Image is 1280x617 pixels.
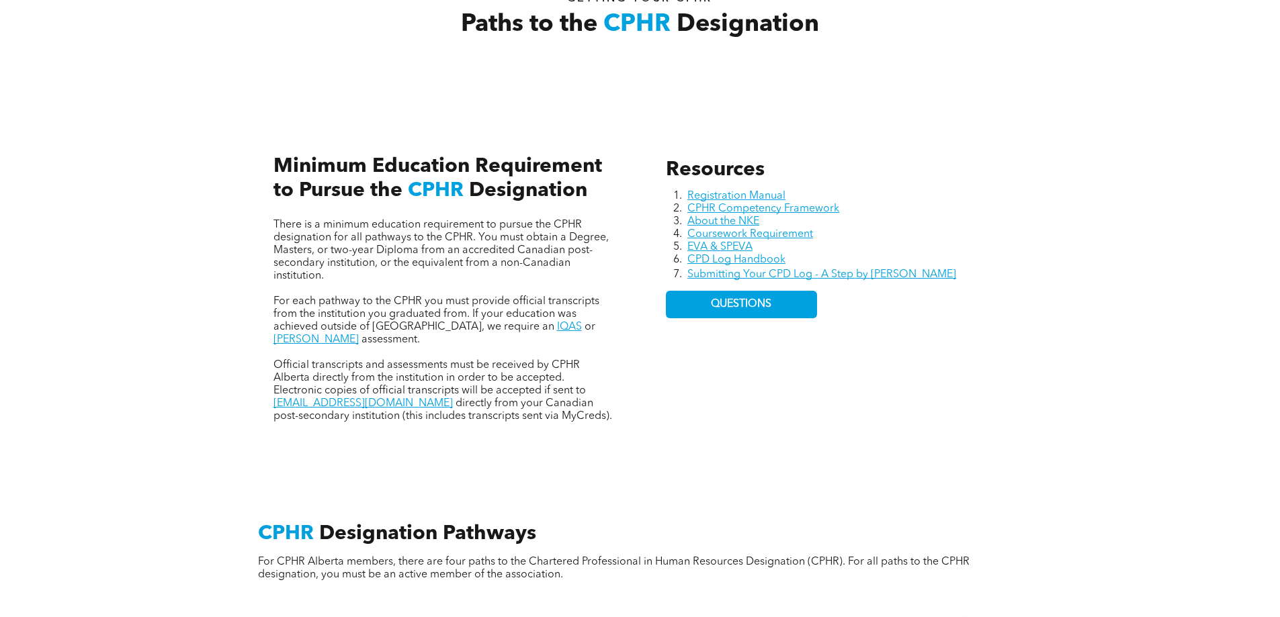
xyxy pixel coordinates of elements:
span: CPHR [258,524,314,544]
span: CPHR [603,13,671,37]
a: QUESTIONS [666,291,817,318]
a: Registration Manual [687,191,785,201]
a: EVA & SPEVA [687,242,753,252]
span: Designation Pathways [319,524,536,544]
span: Resources [666,160,765,180]
span: Designation [677,13,819,37]
span: or [585,322,595,332]
a: [EMAIL_ADDRESS][DOMAIN_NAME] [273,398,453,409]
span: QUESTIONS [711,298,771,311]
a: Coursework Requirement [687,229,813,240]
span: Designation [469,181,587,201]
span: CPHR [408,181,464,201]
span: Paths to the [461,13,597,37]
span: assessment. [361,334,420,345]
span: For CPHR Alberta members, there are four paths to the Chartered Professional in Human Resources D... [258,557,970,580]
a: About the NKE [687,216,759,227]
span: There is a minimum education requirement to pursue the CPHR designation for all pathways to the C... [273,220,609,281]
span: Minimum Education Requirement to Pursue the [273,156,602,201]
a: [PERSON_NAME] [273,334,359,345]
a: IQAS [557,322,582,332]
a: CPHR Competency Framework [687,203,839,214]
span: For each pathway to the CPHR you must provide official transcripts from the institution you gradu... [273,296,599,332]
span: Official transcripts and assessments must be received by CPHR Alberta directly from the instituti... [273,360,586,396]
a: Submitting Your CPD Log - A Step by [PERSON_NAME] [687,269,956,280]
a: CPD Log Handbook [687,254,785,265]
